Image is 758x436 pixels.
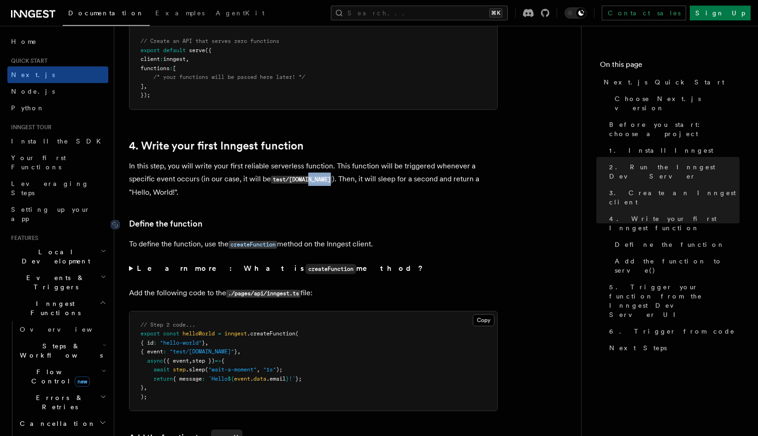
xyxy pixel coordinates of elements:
span: .email [266,376,286,382]
a: AgentKit [210,3,270,25]
a: Next Steps [605,340,740,356]
a: Node.js [7,83,108,100]
span: ( [295,330,299,337]
span: Flow Control [16,367,101,386]
span: Examples [155,9,205,17]
button: Flow Controlnew [16,364,108,389]
span: Inngest Functions [7,299,100,317]
span: Events & Triggers [7,273,100,292]
span: Before you start: choose a project [609,120,740,138]
span: Choose Next.js version [615,94,740,113]
span: "hello-world" [160,340,202,346]
button: Inngest Functions [7,295,108,321]
a: 1. Install Inngest [605,142,740,159]
button: Events & Triggers [7,269,108,295]
code: test/[DOMAIN_NAME] [271,176,332,184]
span: Add the function to serve() [615,257,740,275]
a: Before you start: choose a project [605,116,740,142]
strong: Learn more: What is method? [137,264,425,273]
a: Contact sales [602,6,686,20]
span: serve [189,47,205,54]
span: } [202,340,205,346]
code: createFunction [306,264,356,274]
p: Add the following code to the file: [129,287,498,300]
a: createFunction [229,239,277,248]
a: Documentation [63,3,150,26]
span: event [234,376,250,382]
a: Define the function [611,236,740,253]
a: Define the function [129,217,202,230]
span: : [163,348,166,355]
span: Python [11,104,45,112]
span: // Step 2 code... [141,322,195,328]
span: 4. Write your first Inngest function [609,214,740,233]
span: await [153,366,170,373]
span: . [250,376,253,382]
span: "1s" [263,366,276,373]
span: Local Development [7,247,100,266]
span: Setting up your app [11,206,90,222]
button: Local Development [7,244,108,269]
a: Examples [150,3,210,25]
a: 4. Write your first Inngest function [605,210,740,236]
span: Next.js [11,71,55,78]
code: ./pages/api/inngest.ts [226,290,300,298]
span: Documentation [68,9,144,17]
span: ${ [228,376,234,382]
span: export [141,47,160,54]
span: step [173,366,186,373]
span: ({ [205,47,212,54]
span: client [141,56,160,62]
span: : [160,56,163,62]
span: } [141,384,144,391]
button: Copy [473,314,494,326]
span: Home [11,37,37,46]
a: 2. Run the Inngest Dev Server [605,159,740,185]
span: , [189,358,192,364]
span: Quick start [7,57,47,65]
span: }); [141,92,150,98]
span: `Hello [208,376,228,382]
span: Leveraging Steps [11,180,89,197]
span: .sleep [186,366,205,373]
a: Next.js Quick Start [600,74,740,90]
span: helloWorld [182,330,215,337]
span: Errors & Retries [16,393,100,412]
span: "wait-a-moment" [208,366,257,373]
span: ] [141,83,144,90]
span: "test/[DOMAIN_NAME]" [170,348,234,355]
span: [ [173,65,176,72]
span: const [163,330,179,337]
a: Add the function to serve() [611,253,740,279]
span: Features [7,234,38,242]
span: } [286,376,289,382]
a: Sign Up [690,6,751,20]
span: , [237,348,241,355]
span: : [153,340,157,346]
span: => [215,358,221,364]
a: Setting up your app [7,201,108,227]
span: , [144,384,147,391]
span: } [234,348,237,355]
span: Install the SDK [11,137,106,145]
span: 1. Install Inngest [609,146,713,155]
a: 6. Trigger from code [605,323,740,340]
span: functions [141,65,170,72]
button: Steps & Workflows [16,338,108,364]
span: 2. Run the Inngest Dev Server [609,162,740,181]
span: .createFunction [247,330,295,337]
span: Cancellation [16,419,96,428]
span: new [75,376,90,387]
span: ); [141,394,147,400]
span: Your first Functions [11,154,66,171]
span: ( [205,366,208,373]
span: , [257,366,260,373]
a: Leveraging Steps [7,175,108,201]
span: return [153,376,173,382]
span: , [205,340,208,346]
h4: On this page [600,59,740,74]
span: , [186,56,189,62]
a: Your first Functions [7,149,108,175]
span: : [170,65,173,72]
span: 5. Trigger your function from the Inngest Dev Server UI [609,282,740,319]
